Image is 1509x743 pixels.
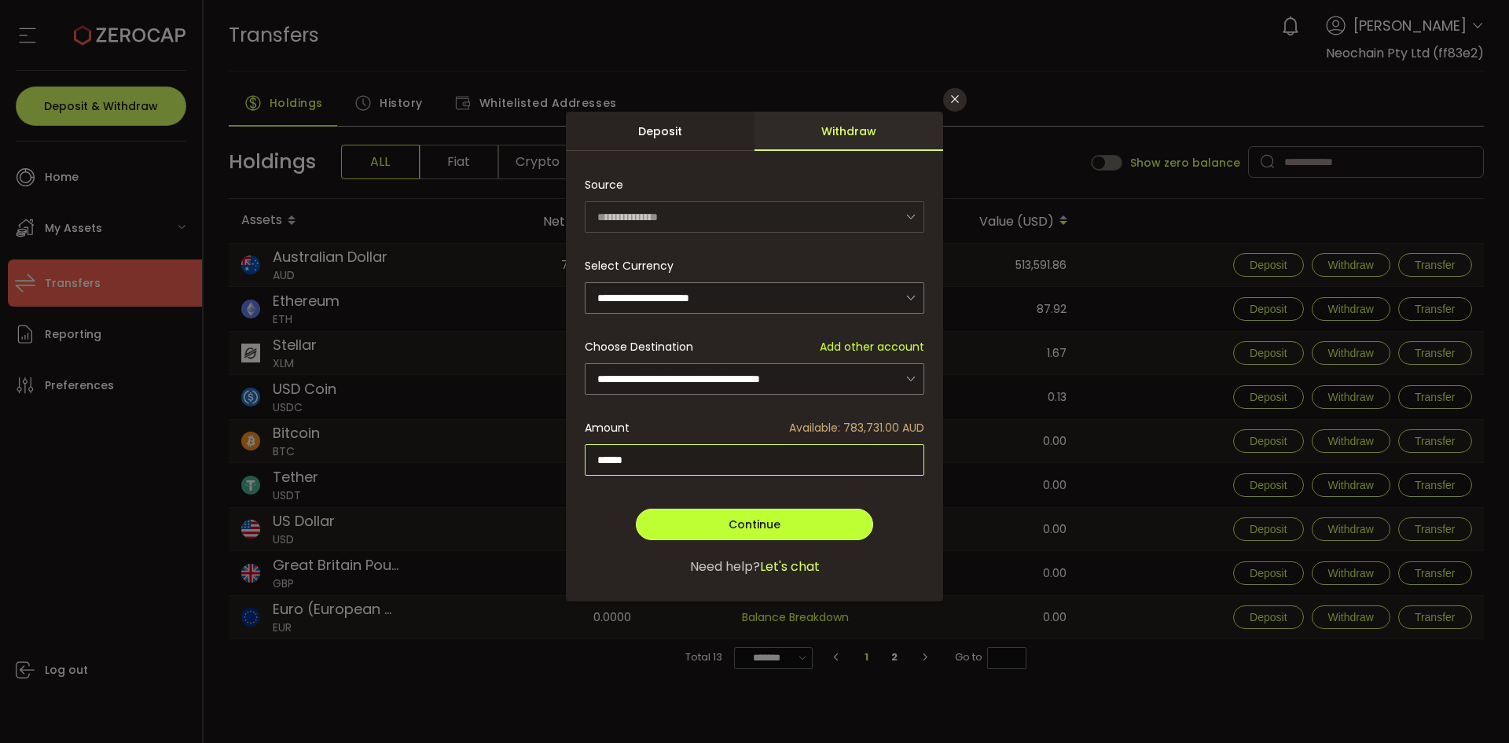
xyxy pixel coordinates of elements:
span: Source [585,169,623,200]
span: Let's chat [760,557,820,576]
button: Close [943,88,967,112]
span: Need help? [690,557,760,576]
span: Amount [585,420,630,436]
label: Select Currency [585,258,683,274]
div: Withdraw [754,112,943,151]
iframe: Chat Widget [1430,668,1509,743]
span: Add other account [820,339,924,355]
span: Continue [729,517,780,532]
div: dialog [566,112,943,601]
span: Choose Destination [585,339,693,355]
span: Available: 783,731.00 AUD [789,420,924,436]
button: Continue [636,509,873,540]
div: Deposit [566,112,754,151]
